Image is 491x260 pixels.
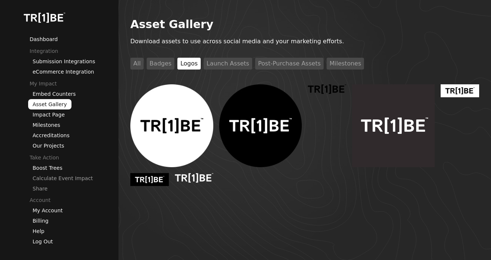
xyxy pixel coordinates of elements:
h1: Asset Gallery [130,18,479,31]
p: Integration [30,47,118,55]
a: Milestones [33,122,60,128]
button: Badges [147,58,174,70]
a: Boost Trees [33,165,62,171]
button: Milestones [327,58,364,70]
a: Submission Integrations [33,58,95,64]
p: Take Action [30,154,118,161]
p: My Impact [30,80,118,87]
button: All [130,58,144,70]
a: Impact Page [33,112,65,118]
a: Dashboard [30,36,58,42]
p: Account [30,196,118,204]
a: eCommerce Integration [33,69,94,75]
button: Launch Assets [204,58,252,70]
p: Download assets to use across social media and your marketing efforts. [130,37,479,46]
a: Billing [33,218,49,224]
button: Post-Purchase Assets [255,58,324,70]
a: Calculate Event Impact [33,175,93,181]
a: Accreditations [33,132,70,138]
a: My Account [33,207,63,213]
a: Embed Counters [33,91,76,97]
button: Logos [177,58,201,70]
a: Our Projects [33,143,64,149]
a: Asset Gallery [28,99,71,109]
a: Share [33,186,47,192]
